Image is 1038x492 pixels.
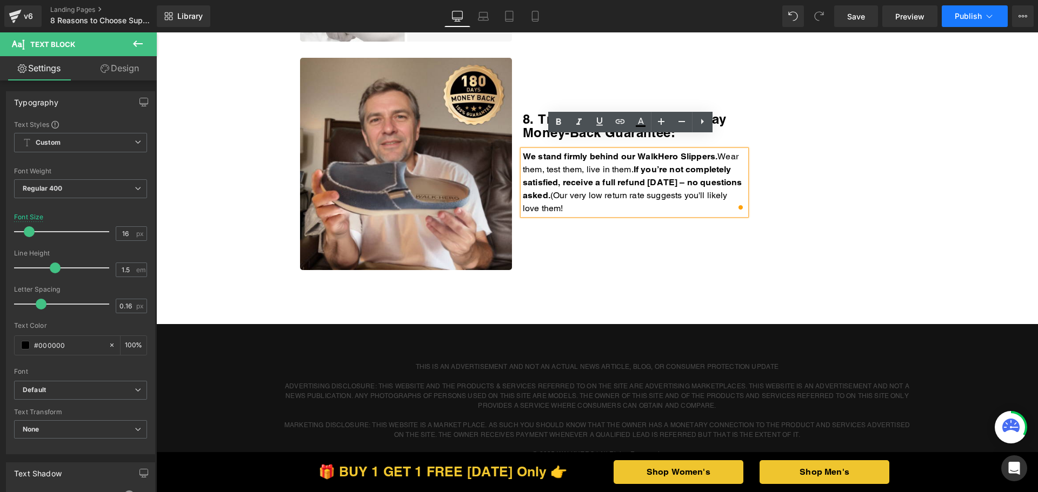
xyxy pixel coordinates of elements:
p: Wear them, test them, live in them. (Our very low return rate suggests you'll likely love them! [367,118,590,183]
button: Publish [942,5,1008,27]
iframe: To enrich screen reader interactions, please activate Accessibility in Grammarly extension settings [156,32,1038,492]
a: Shop Men's [603,428,733,451]
button: Redo [808,5,830,27]
span: 8 Reasons to Choose Supportive Slippers [50,16,154,25]
div: Open Intercom Messenger [1001,455,1027,481]
b: Custom [36,138,61,147]
p: © 2025 WALKHERO | All Rights Reserved. [125,417,757,427]
div: Text Color [14,322,147,329]
a: Mobile [522,5,548,27]
a: Laptop [470,5,496,27]
a: Preview [882,5,937,27]
div: To enrich screen reader interactions, please activate Accessibility in Grammarly extension settings [367,118,590,183]
strong: If you’re not completely satisfied, receive a full refund [DATE] – no questions asked. [367,132,586,168]
a: Design [81,56,159,80]
div: Text Styles [14,120,147,129]
span: 🎁 BUY 1 GET 1 FREE [DATE] Only 👉 [162,431,411,447]
div: % [121,336,147,355]
strong: We stand firmly behind our WalkHero Slippers. [367,119,561,129]
button: Undo [782,5,804,27]
a: Landing Pages [50,5,175,14]
b: Regular 400 [23,184,63,192]
div: Typography [14,92,58,107]
span: Publish [955,12,982,21]
a: Shop Women's [457,428,587,451]
div: v6 [22,9,35,23]
a: New Library [157,5,210,27]
b: 8. Try with Confidence: 180-Day Money-Back Guarantee: [367,79,570,107]
span: em [136,266,145,273]
span: Preview [895,11,924,22]
a: Desktop [444,5,470,27]
div: Letter Spacing [14,286,147,293]
p: ADVERTISING DISCLOSURE: THIS WEBSITE AND THE PRODUCTS & SERVICES REFERRED TO ON THE SITE ARE ADVE... [125,349,757,378]
div: Font Weight [14,167,147,175]
div: Text Shadow [14,463,62,478]
span: px [136,230,145,237]
div: Line Height [14,250,147,257]
p: MARKETING DISCLOSURE: THIS WEBSITE IS A MARKET PLACE. AS SUCH YOU SHOULD KNOW THAT THE OWNER HAS ... [125,388,757,407]
span: Text Block [30,40,75,49]
a: Tablet [496,5,522,27]
span: px [136,302,145,309]
b: None [23,425,39,433]
button: More [1012,5,1034,27]
span: Save [847,11,865,22]
span: Shop Women's [490,433,554,446]
div: Font [14,368,147,375]
div: Text Transform [14,408,147,416]
i: Default [23,386,46,395]
span: Shop Men's [643,433,693,446]
input: Color [34,339,103,351]
p: THIS IS AN ADVERTISEMENT AND NOT AN ACTUAL NEWS ARTICLE, BLOG, OR CONSUMER PROTECTION UPDATE [125,329,757,339]
div: Font Size [14,213,44,221]
span: Library [177,11,203,21]
a: v6 [4,5,42,27]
